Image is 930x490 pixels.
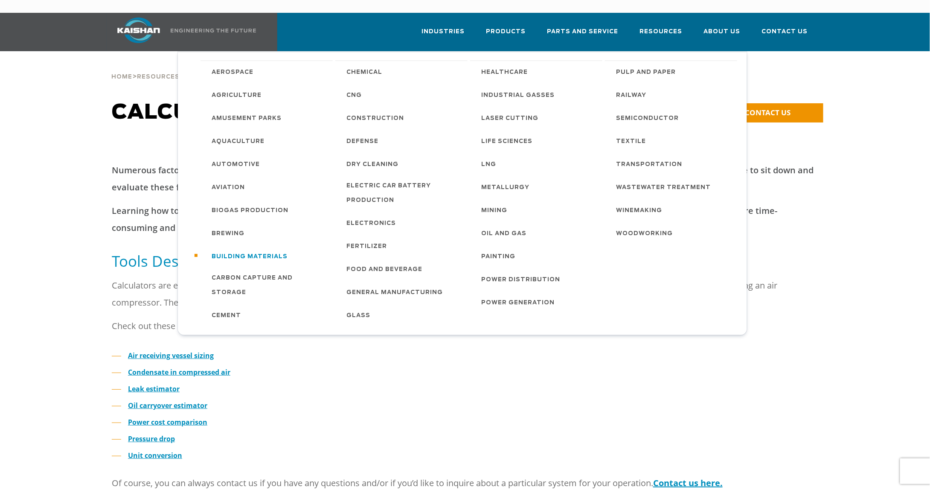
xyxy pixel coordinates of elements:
a: Chemical [338,60,468,83]
span: Parts and Service [547,27,618,37]
a: Electric Car Battery Production [338,175,468,211]
span: Calculators [112,102,285,123]
a: Aquaculture [203,129,333,152]
a: Power Generation [473,291,602,314]
span: Woodworking [616,227,673,241]
a: Home [111,73,132,80]
a: Power cost comparison [128,417,207,427]
a: Pressure drop [128,434,175,443]
span: Life Sciences [481,134,532,149]
a: Semiconductor [607,106,737,129]
span: Laser Cutting [481,111,538,126]
a: Resources [639,20,682,50]
span: Industries [421,27,465,37]
span: Electric Car Battery Production [346,179,459,208]
a: Wastewater Treatment [607,175,737,198]
a: Leak estimator [128,384,180,394]
span: Electronics [346,216,396,231]
img: kaishan logo [107,17,171,43]
span: Transportation [616,157,682,172]
p: Numerous factors need to be considered when trying to understand your air compression requirement... [112,162,818,196]
span: Aviation [212,181,245,195]
a: Automotive [203,152,333,175]
span: About Us [703,27,740,37]
span: Agriculture [212,88,262,103]
span: Pulp and Paper [616,65,676,80]
a: Fertilizer [338,234,468,257]
a: Oil carryover estimator [128,401,207,410]
span: Carbon Capture and Storage [212,271,324,300]
a: Contact us here. [653,477,723,489]
a: Building Materials [203,245,333,268]
span: Glass [346,309,370,323]
span: Automotive [212,157,260,172]
a: Food and Beverage [338,257,468,280]
a: Cement [203,303,333,327]
div: > > [111,51,236,84]
span: Power Distribution [481,273,560,287]
span: Aerospace [212,65,253,80]
span: Power Generation [481,296,555,310]
span: Home [111,74,132,80]
span: Construction [346,111,404,126]
span: Building Materials [212,250,288,264]
a: Contact Us [761,20,808,50]
a: Oil and Gas [473,222,602,245]
span: Resources [137,74,180,80]
span: Textile [616,134,646,149]
span: Aquaculture [212,134,264,149]
span: Semiconductor [616,111,679,126]
a: Railway [607,83,737,106]
a: Agriculture [203,83,333,106]
a: Metallurgy [473,175,602,198]
a: Life Sciences [473,129,602,152]
a: Pulp and Paper [607,60,737,83]
a: Aviation [203,175,333,198]
a: Painting [473,245,602,268]
p: Calculators are effective, time-saving tools. Our team spent countless hours developing a series ... [112,277,818,311]
span: CONTACT US [745,108,790,117]
span: Amusement Parks [212,111,282,126]
span: Fertilizer [346,239,387,254]
a: Industries [421,20,465,50]
a: CONTACT US [718,103,823,122]
a: Industrial Gasses [473,83,602,106]
span: Biogas Production [212,204,288,218]
a: General Manufacturing [338,280,468,303]
a: Textile [607,129,737,152]
a: LNG [473,152,602,175]
span: Painting [481,250,515,264]
img: Engineering the future [171,29,256,32]
span: Cement [212,309,241,323]
a: Kaishan USA [107,13,258,51]
a: Air receiving vessel sizing [128,351,214,360]
span: Dry Cleaning [346,157,398,172]
span: Resources [639,27,682,37]
a: Condensate in compressed air [128,367,230,377]
span: Chemical [346,65,382,80]
span: CNG [346,88,362,103]
a: Power Distribution [473,268,602,291]
a: Products [486,20,526,50]
a: CNG [338,83,468,106]
a: About Us [703,20,740,50]
a: Aerospace [203,60,333,83]
a: Construction [338,106,468,129]
a: Brewing [203,222,333,245]
span: Food and Beverage [346,262,422,277]
a: Mining [473,198,602,222]
span: Products [486,27,526,37]
h5: Tools Designed to Help You [112,251,818,271]
span: Brewing [212,227,244,241]
span: Mining [481,204,507,218]
a: Woodworking [607,222,737,245]
p: Learning how to calculate key factors, such as air leaks and pressure drop, isn’t the best use of... [112,202,818,236]
p: Check out these calculators that can help you come to the right decision: [112,318,818,335]
a: Winemaking [607,198,737,222]
a: Electronics [338,211,468,234]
